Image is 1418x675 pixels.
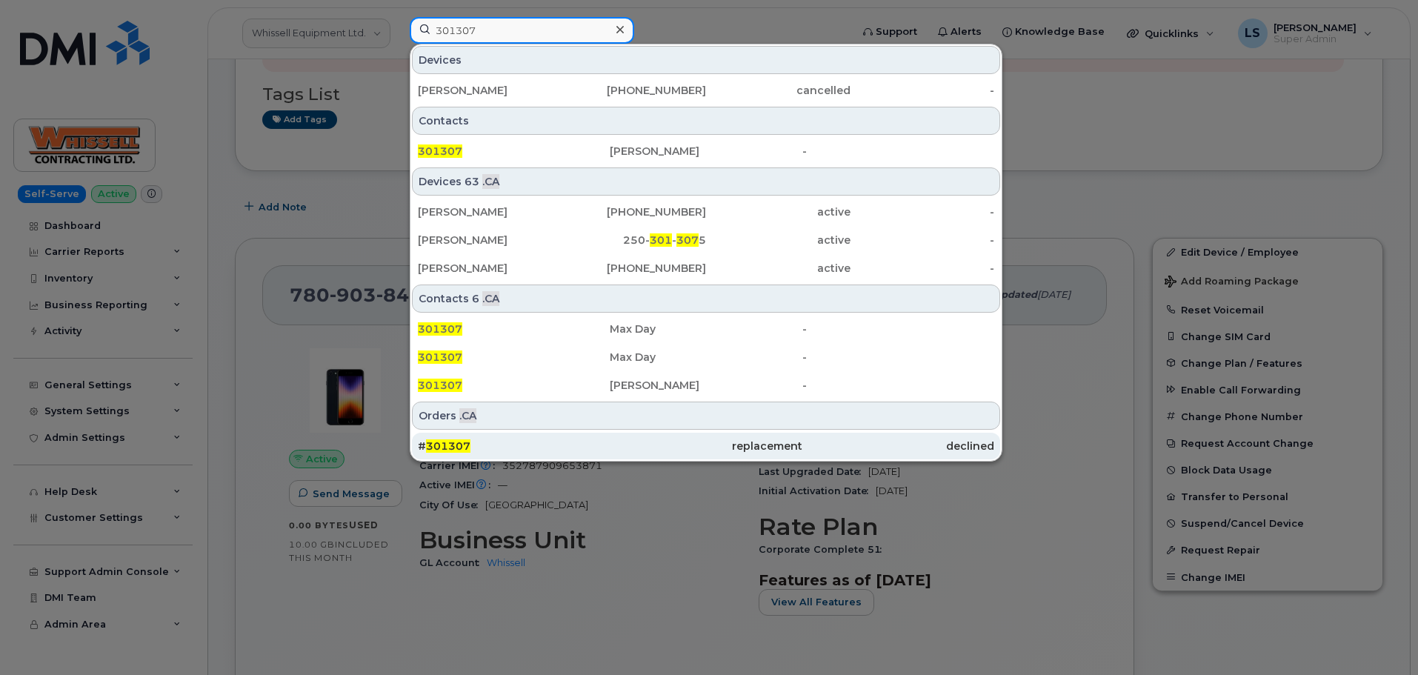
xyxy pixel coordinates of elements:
[562,261,707,276] div: [PHONE_NUMBER]
[562,205,707,219] div: [PHONE_NUMBER]
[650,233,672,247] span: 301
[418,350,462,364] span: 301307
[851,233,995,247] div: -
[802,144,994,159] div: -
[418,261,562,276] div: [PERSON_NAME]
[610,350,802,365] div: Max Day
[410,17,634,44] input: Find something...
[562,233,707,247] div: 250- - 5
[412,316,1000,342] a: 301307Max Day-
[412,433,1000,459] a: #301307replacementdeclined
[802,378,994,393] div: -
[802,350,994,365] div: -
[610,378,802,393] div: [PERSON_NAME]
[706,261,851,276] div: active
[610,439,802,453] div: replacement
[418,144,462,158] span: 301307
[412,167,1000,196] div: Devices
[412,199,1000,225] a: [PERSON_NAME][PHONE_NUMBER]active-
[412,402,1000,430] div: Orders
[412,107,1000,135] div: Contacts
[459,408,476,423] span: .CA
[412,77,1000,104] a: [PERSON_NAME][PHONE_NUMBER]cancelled-
[802,439,994,453] div: declined
[706,205,851,219] div: active
[412,344,1000,370] a: 301307Max Day-
[412,46,1000,74] div: Devices
[418,439,610,453] div: #
[562,83,707,98] div: [PHONE_NUMBER]
[851,261,995,276] div: -
[802,322,994,336] div: -
[418,322,462,336] span: 301307
[851,205,995,219] div: -
[610,322,802,336] div: Max Day
[482,291,499,306] span: .CA
[482,174,499,189] span: .CA
[472,291,479,306] span: 6
[851,83,995,98] div: -
[706,233,851,247] div: active
[465,174,479,189] span: 63
[706,83,851,98] div: cancelled
[426,439,470,453] span: 301307
[412,285,1000,313] div: Contacts
[418,233,562,247] div: [PERSON_NAME]
[418,379,462,392] span: 301307
[412,255,1000,282] a: [PERSON_NAME][PHONE_NUMBER]active-
[412,227,1000,253] a: [PERSON_NAME]250-301-3075active-
[418,205,562,219] div: [PERSON_NAME]
[610,144,802,159] div: [PERSON_NAME]
[412,138,1000,164] a: 301307[PERSON_NAME]-
[418,83,562,98] div: [PERSON_NAME]
[412,372,1000,399] a: 301307[PERSON_NAME]-
[676,233,699,247] span: 307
